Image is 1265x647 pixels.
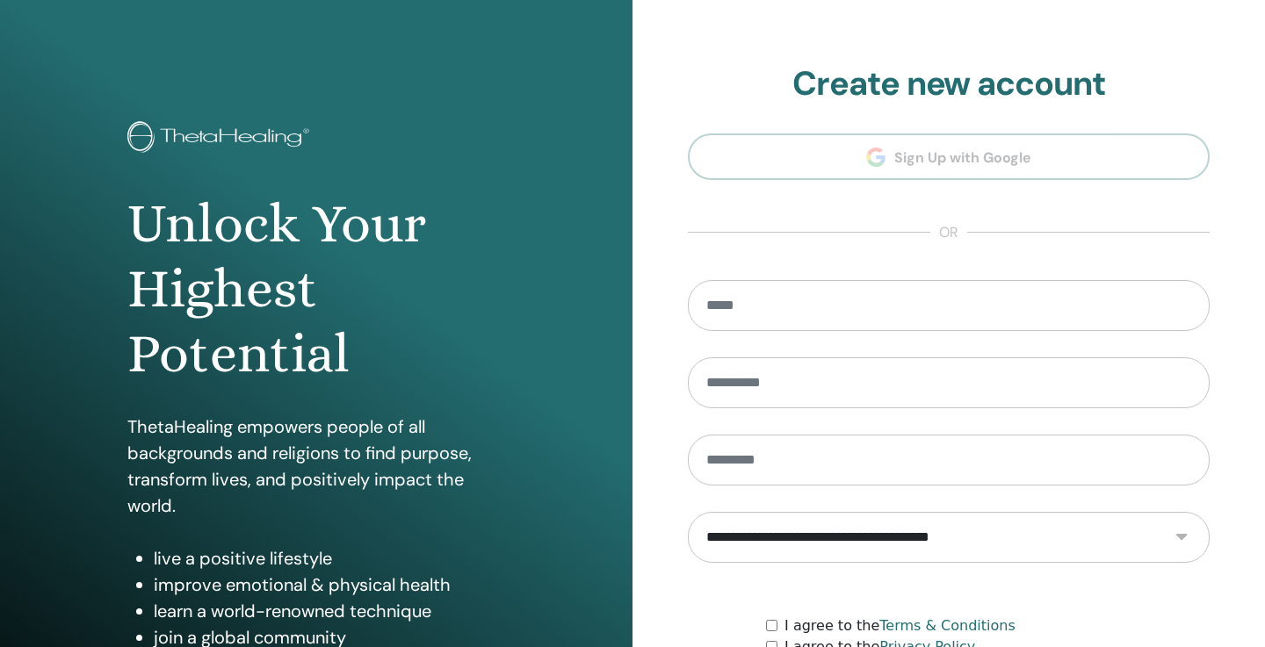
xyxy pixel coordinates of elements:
[127,191,505,387] h1: Unlock Your Highest Potential
[154,572,505,598] li: improve emotional & physical health
[127,413,505,519] p: ThetaHealing empowers people of all backgrounds and religions to find purpose, transform lives, a...
[784,615,1016,636] label: I agree to the
[154,545,505,572] li: live a positive lifestyle
[879,617,1015,634] a: Terms & Conditions
[688,64,1210,104] h2: Create new account
[930,222,967,243] span: or
[154,598,505,624] li: learn a world-renowned technique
